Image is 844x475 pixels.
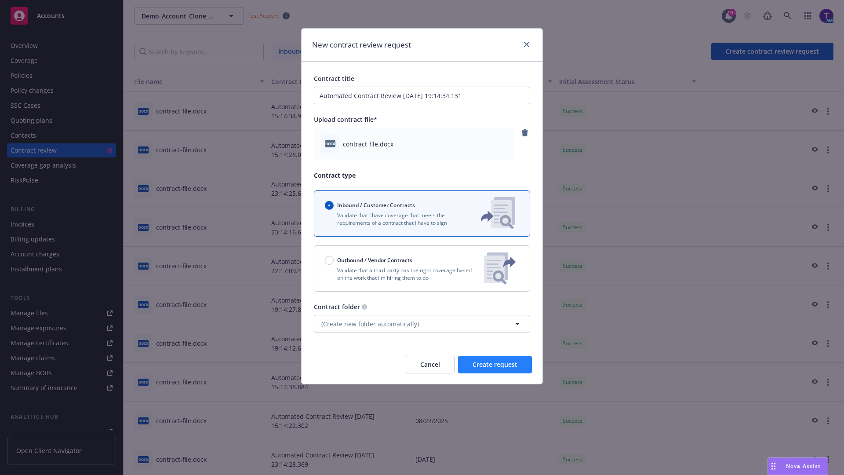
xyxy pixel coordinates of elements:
[521,39,532,50] a: close
[312,39,411,51] h1: New contract review request
[314,115,377,124] span: Upload contract file*
[325,140,335,147] span: docx
[786,462,821,470] span: Nova Assist
[325,267,477,281] p: Validate that a third party has the right coverage based on the work that I'm hiring them to do
[343,139,393,149] span: contract-file.docx
[314,74,354,83] span: Contract title
[473,360,517,369] span: Create request
[314,190,530,237] button: Inbound / Customer ContractsValidate that I have coverage that meets the requirements of a contra...
[337,201,415,209] span: Inbound / Customer Contracts
[337,256,412,264] span: Outbound / Vendor Contracts
[314,87,530,104] input: Enter a title for this contract
[768,458,779,475] div: Drag to move
[325,212,466,227] p: Validate that I have coverage that meets the requirements of a contract that I have to sign
[406,356,455,373] button: Cancel
[314,171,530,180] p: Contract type
[314,303,360,311] span: Contract folder
[520,128,530,138] a: remove
[314,245,530,292] button: Outbound / Vendor ContractsValidate that a third party has the right coverage based on the work t...
[321,319,419,329] span: (Create new folder automatically)
[325,256,334,265] input: Outbound / Vendor Contracts
[768,457,828,475] button: Nova Assist
[420,360,440,369] span: Cancel
[325,201,334,210] input: Inbound / Customer Contracts
[458,356,532,373] button: Create request
[314,315,530,332] button: (Create new folder automatically)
